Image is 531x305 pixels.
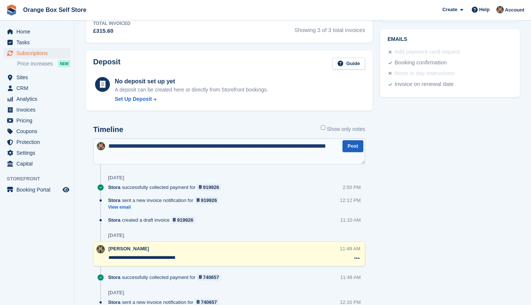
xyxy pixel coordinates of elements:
[93,125,123,134] h2: Timeline
[20,4,89,16] a: Orange Box Self Store
[4,105,70,115] a: menu
[108,197,120,204] span: Stora
[321,125,325,130] input: Show only notes
[108,175,124,181] div: [DATE]
[203,184,219,191] div: 919926
[93,20,130,27] div: Total Invoiced
[115,95,268,103] a: Set Up Deposit
[108,184,120,191] span: Stora
[93,27,130,35] div: £315.60
[108,216,120,224] span: Stora
[4,94,70,104] a: menu
[395,48,460,57] div: Add payment card request
[4,115,70,126] a: menu
[16,105,61,115] span: Invoices
[340,274,361,281] div: 11:48 AM
[442,6,457,13] span: Create
[58,60,70,67] div: NEW
[332,58,365,70] a: Guide
[16,184,61,195] span: Booking Portal
[388,36,512,42] h2: Emails
[505,6,524,14] span: Account
[4,48,70,58] a: menu
[4,126,70,137] a: menu
[108,232,124,238] div: [DATE]
[4,137,70,147] a: menu
[6,4,17,16] img: stora-icon-8386f47178a22dfd0bd8f6a31ec36ba5ce8667c1dd55bd0f319d3a0aa187defe.svg
[321,125,365,133] label: Show only notes
[61,185,70,194] a: Preview store
[197,274,221,281] a: 740657
[4,72,70,83] a: menu
[16,94,61,104] span: Analytics
[16,115,61,126] span: Pricing
[16,83,61,93] span: CRM
[97,142,105,150] img: David Clark
[203,274,219,281] div: 740657
[294,20,365,35] span: Showing 3 of 3 total invoices
[108,184,225,191] div: successfully collected payment for
[108,216,199,224] div: created a draft invoice
[340,197,361,204] div: 12:12 PM
[496,6,504,13] img: David Clark
[16,137,61,147] span: Protection
[395,58,447,67] div: Booking confirmation
[4,184,70,195] a: menu
[340,216,361,224] div: 11:10 AM
[16,48,61,58] span: Subscriptions
[108,246,149,251] span: [PERSON_NAME]
[177,216,193,224] div: 919926
[115,95,152,103] div: Set Up Deposit
[4,83,70,93] a: menu
[17,60,70,68] a: Price increases NEW
[4,148,70,158] a: menu
[97,245,105,253] img: David Clark
[7,175,74,183] span: Storefront
[4,26,70,37] a: menu
[479,6,490,13] span: Help
[108,204,222,211] a: View email
[108,274,225,281] div: successfully collected payment for
[108,274,120,281] span: Stora
[4,37,70,48] a: menu
[4,158,70,169] a: menu
[195,197,219,204] a: 919926
[395,80,453,89] div: Invoice on renewal date
[395,69,455,78] div: Move in day instructions
[108,290,124,296] div: [DATE]
[171,216,195,224] a: 919926
[115,86,268,94] p: A deposit can be created here or directly from Storefront bookings.
[115,77,268,86] div: No deposit set up yet
[16,72,61,83] span: Sites
[197,184,221,191] a: 919926
[16,148,61,158] span: Settings
[342,140,363,152] button: Post
[16,158,61,169] span: Capital
[343,184,361,191] div: 2:50 PM
[93,58,120,70] h2: Deposit
[16,126,61,137] span: Coupons
[340,245,360,252] div: 11:49 AM
[201,197,217,204] div: 919926
[17,60,53,67] span: Price increases
[16,37,61,48] span: Tasks
[16,26,61,37] span: Home
[108,197,222,204] div: sent a new invoice notification for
